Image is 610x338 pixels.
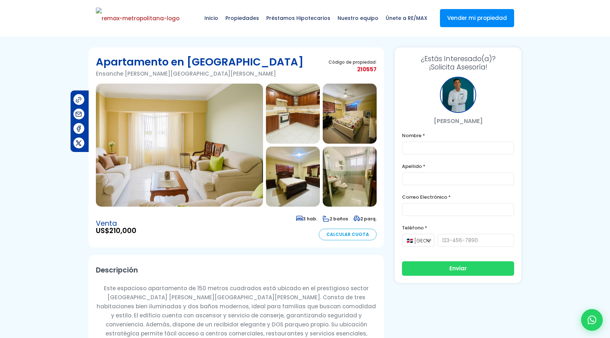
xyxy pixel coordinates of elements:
label: Teléfono * [402,223,514,232]
span: Venta [96,220,136,227]
img: Apartamento en Ensanche Serralles [323,84,377,144]
div: Franklin Marte Gonzalez [440,77,476,113]
span: Código de propiedad: [329,59,377,65]
label: Nombre * [402,131,514,140]
button: Enviar [402,261,514,276]
span: 2 parq. [353,216,377,222]
span: Propiedades [222,7,263,29]
img: Apartamento en Ensanche Serralles [266,147,320,207]
input: 123-456-7890 [437,234,514,247]
img: Apartamento en Ensanche Serralles [266,84,320,144]
h1: Apartamento en [GEOGRAPHIC_DATA] [96,55,304,69]
span: Únete a RE/MAX [382,7,431,29]
label: Correo Electrónico * [402,193,514,202]
span: 210557 [329,65,377,74]
span: ¿Estás Interesado(a)? [402,55,514,63]
h3: ¡Solicita Asesoría! [402,55,514,71]
span: Nuestro equipo [334,7,382,29]
h2: Descripción [96,262,377,278]
label: Apellido * [402,162,514,171]
img: Compartir [75,139,82,147]
span: Inicio [201,7,222,29]
p: Ensanche [PERSON_NAME][GEOGRAPHIC_DATA][PERSON_NAME] [96,69,304,78]
img: Compartir [75,96,82,103]
span: US$ [96,227,136,235]
span: Préstamos Hipotecarios [263,7,334,29]
a: Calcular Cuota [319,229,377,240]
span: 2 baños [323,216,348,222]
img: Apartamento en Ensanche Serralles [323,147,377,207]
p: [PERSON_NAME] [402,117,514,126]
img: Compartir [75,110,82,118]
a: Vender mi propiedad [440,9,514,27]
span: 3 hab. [296,216,317,222]
span: 210,000 [109,226,136,236]
img: Compartir [75,125,82,132]
img: Apartamento en Ensanche Serralles [96,84,263,207]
